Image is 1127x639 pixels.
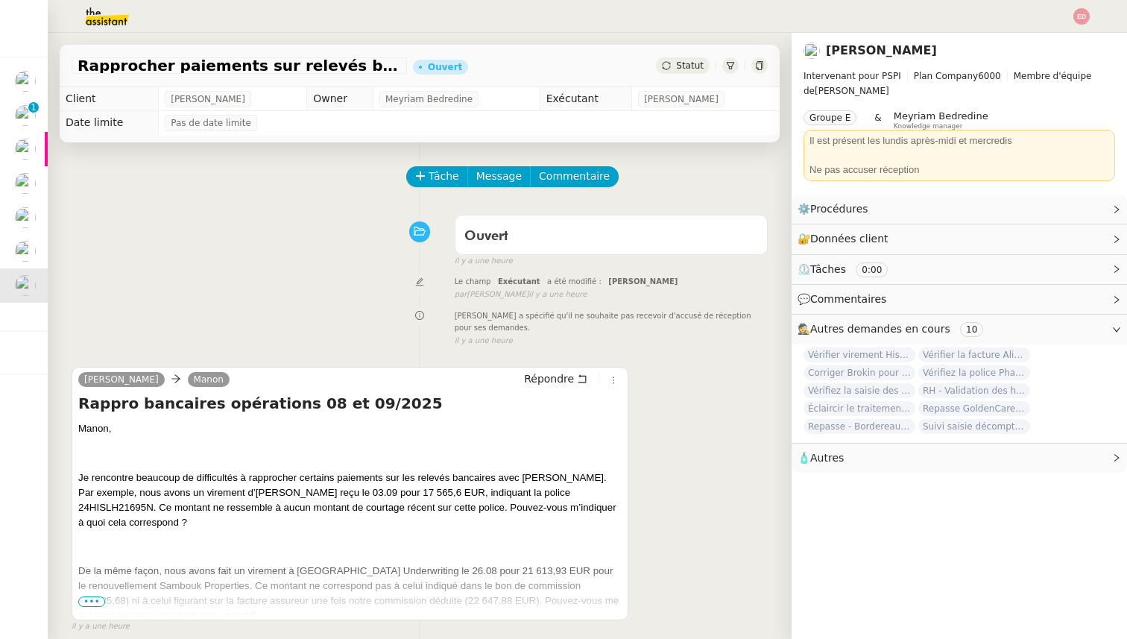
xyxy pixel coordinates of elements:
span: 🕵️ [798,323,989,335]
img: users%2FSclkIUIAuBOhhDrbgjtrSikBoD03%2Favatar%2F48cbc63d-a03d-4817-b5bf-7f7aeed5f2a9 [15,139,36,160]
span: Meyriam Bedredine [894,110,988,122]
nz-tag: Groupe E [804,110,856,125]
span: & [874,110,881,130]
span: ••• [78,596,105,607]
span: Exécutant [498,277,540,286]
span: Commentaires [810,293,886,305]
span: 6000 [978,71,1001,81]
td: Owner [307,87,373,111]
img: users%2F0zQGGmvZECeMseaPawnreYAQQyS2%2Favatar%2Feddadf8a-b06f-4db9-91c4-adeed775bb0f [15,275,36,296]
span: il y a une heure [455,335,513,347]
span: il y a une heure [72,620,130,633]
span: a été modifié : [547,277,602,286]
app-user-label: Knowledge manager [894,110,988,130]
span: Rapprocher paiements sur relevés bancaires [78,58,401,73]
span: Vérifier virement Hiscox 12.09 [804,347,915,362]
div: 🔐Données client [792,224,1127,254]
span: il y a une heure [455,255,513,268]
span: Autres demandes en cours [810,323,950,335]
div: ⏲️Tâches 0:00 [792,255,1127,284]
span: [PERSON_NAME] [804,69,1115,98]
span: ⏲️ [798,263,900,275]
span: il y a une heure [528,289,587,301]
span: Corriger Brokin pour clôture comptable [804,365,915,380]
span: Ouvert [464,230,508,243]
td: Date limite [60,111,159,135]
span: Intervenant pour PSPI [804,71,901,81]
span: 🧴 [798,452,844,464]
td: Exécutant [540,87,632,111]
span: Meyriam Bedredine [385,92,473,107]
span: Pas de date limite [171,116,251,130]
span: [PERSON_NAME] [608,277,678,286]
img: users%2F0zQGGmvZECeMseaPawnreYAQQyS2%2Favatar%2Feddadf8a-b06f-4db9-91c4-adeed775bb0f [804,43,820,59]
td: Client [60,87,159,111]
span: [PERSON_NAME] [171,92,245,107]
span: Repasse GoldenCare - Bordereaux dolards [918,401,1030,416]
img: users%2Fa6PbEmLwvGXylUqKytRPpDpAx153%2Favatar%2Ffanny.png [15,173,36,194]
a: [PERSON_NAME] [78,373,165,386]
span: Knowledge manager [894,122,963,130]
span: par [455,289,467,301]
nz-badge-sup: 1 [28,102,39,113]
a: Manon [188,373,230,386]
button: Répondre [519,371,593,387]
span: Procédures [810,203,868,215]
span: Répondre [524,371,574,386]
nz-tag: 10 [960,322,983,337]
img: users%2Fa6PbEmLwvGXylUqKytRPpDpAx153%2Favatar%2Ffanny.png [15,105,36,126]
div: ⚙️Procédures [792,195,1127,224]
span: [PERSON_NAME] [644,92,719,107]
button: Message [467,166,531,187]
span: Commentaire [539,168,610,185]
div: Il est présent les lundis après-midi et mercredis [809,133,1109,148]
span: Vérifier la facture Alissa Dr [918,347,1030,362]
span: Autres [810,452,844,464]
span: 💬 [798,293,893,305]
span: Tâche [429,168,459,185]
span: Plan Company [914,71,978,81]
img: users%2FxgWPCdJhSBeE5T1N2ZiossozSlm1%2Favatar%2F5b22230b-e380-461f-81e9-808a3aa6de32 [15,71,36,92]
span: Tâches [810,263,846,275]
button: Tâche [406,166,468,187]
div: Ne pas accuser réception [809,163,1109,177]
nz-tag: 0:00 [856,262,888,277]
span: Éclaircir le traitement des bordereaux GoldenCare [804,401,915,416]
span: RH - Validation des heures employés PSPI - août 2025 [918,383,1030,398]
span: Suivi saisie décomptes non-confiés Ecohub - septembre 2025 [918,419,1030,434]
span: De la même façon, nous avons fait un virement à [GEOGRAPHIC_DATA] Underwriting le 26.08 pour 21 6... [78,565,619,621]
span: Données client [810,233,888,245]
a: [PERSON_NAME] [826,43,937,57]
div: 🕵️Autres demandes en cours 10 [792,315,1127,344]
span: 🔐 [798,230,894,248]
span: Vérifiez la police Pharaon Deema [918,365,1030,380]
span: Vérifiez la saisie des bordereaux Goldencare [804,383,915,398]
div: Ouvert [428,63,462,72]
small: [PERSON_NAME] [455,289,587,301]
span: Manon, [78,423,111,434]
h4: Rappro bancaires opérations 08 et 09/2025 [78,393,622,414]
span: Message [476,168,522,185]
button: Commentaire [530,166,619,187]
img: users%2F0zQGGmvZECeMseaPawnreYAQQyS2%2Favatar%2Feddadf8a-b06f-4db9-91c4-adeed775bb0f [15,207,36,228]
p: 1 [31,102,37,116]
img: svg [1073,8,1090,25]
div: 💬Commentaires [792,285,1127,314]
span: Je rencontre beaucoup de difficultés à rapprocher certains paiements sur les relevés bancaires av... [78,472,616,528]
span: [PERSON_NAME] a spécifié qu'il ne souhaite pas recevoir d'accusé de réception pour ses demandes. [455,310,768,335]
span: ⚙️ [798,201,875,218]
img: users%2F0zQGGmvZECeMseaPawnreYAQQyS2%2Favatar%2Feddadf8a-b06f-4db9-91c4-adeed775bb0f [15,241,36,262]
span: Statut [676,60,704,71]
span: Le champ [455,277,491,286]
span: Repasse - Bordereaux Avril [804,419,915,434]
div: 🧴Autres [792,444,1127,473]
